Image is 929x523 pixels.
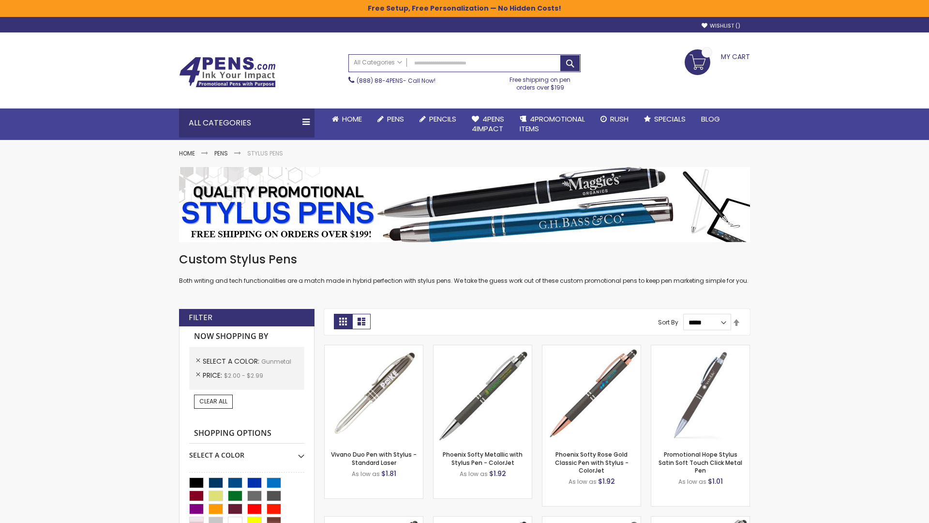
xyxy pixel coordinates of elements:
a: Phoenix Softy Rose Gold Classic Pen with Stylus - ColorJet [555,450,629,474]
img: Stylus Pens [179,167,750,242]
span: 4PROMOTIONAL ITEMS [520,114,585,134]
img: Phoenix Softy Metallic with Stylus Pen - ColorJet-Gunmetal [434,345,532,444]
a: Pencils [412,108,464,130]
a: Clear All [194,395,233,408]
a: All Categories [349,55,407,71]
a: (888) 88-4PENS [357,77,403,85]
a: Home [179,149,195,157]
a: Phoenix Softy Rose Gold Classic Pen with Stylus - ColorJet-Gunmetal [542,345,641,353]
a: 4Pens4impact [464,108,512,140]
label: Sort By [658,318,678,326]
a: Home [324,108,370,130]
a: Specials [636,108,693,130]
img: Vivano Duo Pen with Stylus - Standard Laser-Gunmetal [325,345,423,444]
span: $1.01 [708,477,723,486]
a: Promotional Hope Stylus Satin Soft Touch Click Metal Pen [659,450,742,474]
span: As low as [352,470,380,478]
strong: Shopping Options [189,423,304,444]
a: Vivano Duo Pen with Stylus - Standard Laser-Gunmetal [325,345,423,353]
span: $1.92 [598,477,615,486]
div: Select A Color [189,444,304,460]
a: Blog [693,108,728,130]
a: 4PROMOTIONALITEMS [512,108,593,140]
span: Home [342,114,362,124]
a: Pens [214,149,228,157]
a: Phoenix Softy Metallic with Stylus Pen - ColorJet [443,450,523,466]
a: Rush [593,108,636,130]
span: Pencils [429,114,456,124]
div: Free shipping on pen orders over $199 [500,72,581,92]
img: Promotional Hope Stylus Satin Soft Touch Click Metal Pen-Gunmetal [651,345,749,444]
a: Promotional Hope Stylus Satin Soft Touch Click Metal Pen-Gunmetal [651,345,749,353]
a: Phoenix Softy Metallic with Stylus Pen - ColorJet-Gunmetal [434,345,532,353]
span: As low as [569,477,597,486]
a: Wishlist [702,22,740,30]
span: Gunmetal [261,357,291,366]
div: All Categories [179,108,315,138]
strong: Grid [334,314,352,329]
a: Vivano Duo Pen with Stylus - Standard Laser [331,450,417,466]
img: Phoenix Softy Rose Gold Classic Pen with Stylus - ColorJet-Gunmetal [542,345,641,444]
strong: Filter [189,312,212,323]
span: Pens [387,114,404,124]
span: $2.00 - $2.99 [224,371,263,380]
span: All Categories [354,59,402,66]
span: Specials [654,114,686,124]
span: Rush [610,114,629,124]
strong: Now Shopping by [189,326,304,347]
span: Select A Color [203,356,261,366]
h1: Custom Stylus Pens [179,252,750,267]
strong: Stylus Pens [247,149,283,157]
span: Price [203,370,224,380]
span: As low as [460,470,488,478]
span: - Call Now! [357,77,435,85]
span: 4Pens 4impact [472,114,504,134]
span: $1.92 [489,469,506,478]
div: Both writing and tech functionalities are a match made in hybrid perfection with stylus pens. We ... [179,252,750,285]
span: Blog [701,114,720,124]
span: As low as [678,477,706,486]
img: 4Pens Custom Pens and Promotional Products [179,57,276,88]
span: $1.81 [381,469,396,478]
a: Pens [370,108,412,130]
span: Clear All [199,397,227,405]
